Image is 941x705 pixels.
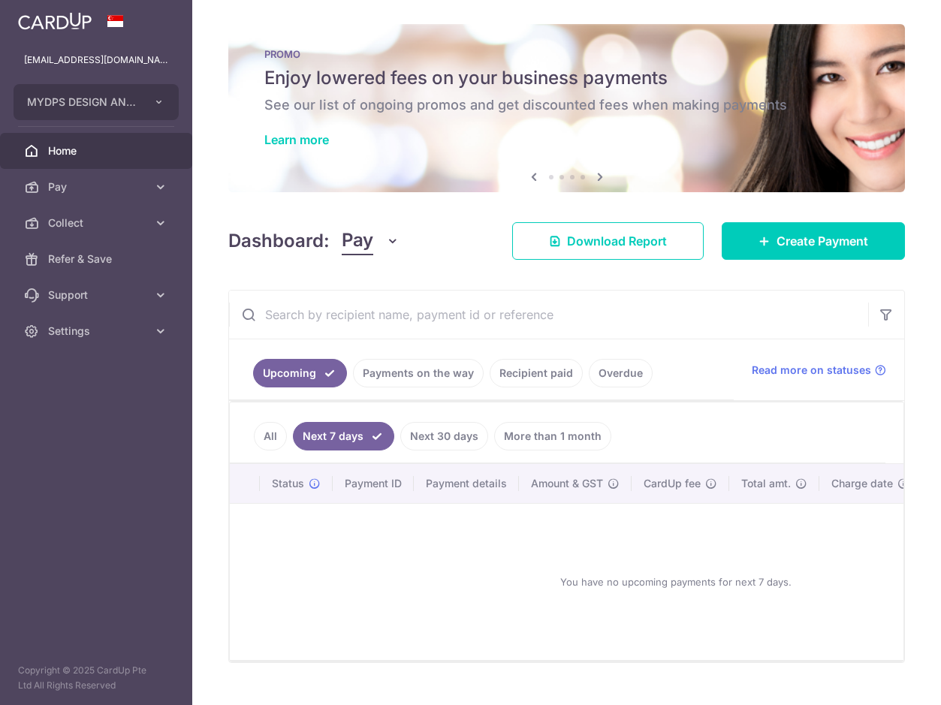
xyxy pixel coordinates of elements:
span: Create Payment [777,232,868,250]
a: More than 1 month [494,422,611,450]
a: Recipient paid [490,359,583,387]
span: Download Report [567,232,667,250]
a: Learn more [264,132,329,147]
img: Latest Promos Banner [228,24,905,192]
button: MYDPS DESIGN AND CONSTRUCTION PTE. LTD. [14,84,179,120]
span: Status [272,476,304,491]
span: MYDPS DESIGN AND CONSTRUCTION PTE. LTD. [27,95,138,110]
a: Next 7 days [293,422,394,450]
p: [EMAIL_ADDRESS][DOMAIN_NAME] [24,53,168,68]
span: Read more on statuses [752,363,871,378]
h5: Enjoy lowered fees on your business payments [264,66,869,90]
a: Upcoming [253,359,347,387]
a: Payments on the way [353,359,484,387]
button: Pay [342,227,400,255]
h6: See our list of ongoing promos and get discounted fees when making payments [264,96,869,114]
a: All [254,422,287,450]
a: Overdue [589,359,653,387]
span: Collect [48,215,147,230]
span: Refer & Save [48,252,147,267]
span: Pay [342,227,373,255]
iframe: Opens a widget where you can find more information [845,660,926,697]
span: Support [48,288,147,303]
h4: Dashboard: [228,227,330,255]
a: Next 30 days [400,422,488,450]
span: Amount & GST [531,476,603,491]
span: Pay [48,179,147,194]
span: Home [48,143,147,158]
a: Create Payment [722,222,905,260]
span: CardUp fee [644,476,701,491]
th: Payment details [414,464,519,503]
a: Download Report [512,222,704,260]
input: Search by recipient name, payment id or reference [229,291,868,339]
p: PROMO [264,48,869,60]
th: Payment ID [333,464,414,503]
a: Read more on statuses [752,363,886,378]
span: Charge date [831,476,893,491]
img: CardUp [18,12,92,30]
span: Total amt. [741,476,791,491]
span: Settings [48,324,147,339]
